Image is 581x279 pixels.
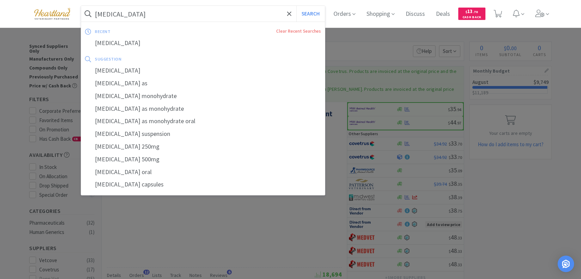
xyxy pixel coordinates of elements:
[465,8,478,14] span: 13
[462,15,481,20] span: Cash Back
[458,4,485,23] a: $13.70Cash Back
[81,153,325,166] div: [MEDICAL_DATA] 500mg
[403,11,428,17] a: Discuss
[95,54,221,64] div: suggestion
[81,178,325,191] div: [MEDICAL_DATA] capsules
[81,90,325,103] div: [MEDICAL_DATA] monohydrate
[81,128,325,140] div: [MEDICAL_DATA] suspension
[81,6,325,22] input: Search by item, sku, manufacturer, ingredient, size...
[473,10,478,14] span: . 70
[558,256,574,272] div: Open Intercom Messenger
[81,166,325,179] div: [MEDICAL_DATA] oral
[81,140,325,153] div: [MEDICAL_DATA] 250mg
[81,77,325,90] div: [MEDICAL_DATA] as
[81,37,325,50] div: [MEDICAL_DATA]
[276,28,321,34] a: Clear Recent Searches
[465,10,467,14] span: $
[296,6,325,22] button: Search
[95,26,193,37] div: recent
[433,11,453,17] a: Deals
[81,103,325,115] div: [MEDICAL_DATA] as monohydrate
[81,115,325,128] div: [MEDICAL_DATA] as monohydrate oral
[29,4,75,23] img: cad7bdf275c640399d9c6e0c56f98fd2_10.png
[81,64,325,77] div: [MEDICAL_DATA]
